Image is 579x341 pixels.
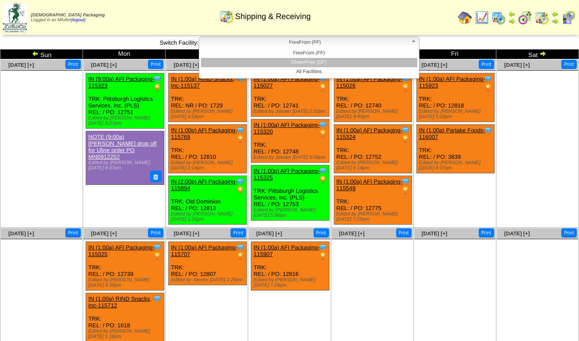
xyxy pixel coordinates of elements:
[254,207,329,218] div: Edited by [PERSON_NAME] [DATE] 5:56pm
[254,155,329,160] div: Edited by Jdexter [DATE] 5:06pm
[88,76,155,89] a: IN (9:00a) AFI Packaging-115323
[484,74,492,83] img: Tooltip
[153,294,162,303] img: Tooltip
[479,228,494,238] button: Print
[171,211,246,222] div: Edited by [PERSON_NAME] [DATE] 1:35pm
[88,160,161,171] div: Edited by [PERSON_NAME] [DATE] 8:47pm
[416,73,495,122] div: TRK: REL: / PO: 12818
[492,11,506,25] img: calendarprod.gif
[508,18,515,25] img: arrowright.gif
[153,252,162,261] img: PO
[150,171,162,182] button: Delete Note
[337,211,412,222] div: Edited by [PERSON_NAME] [DATE] 7:59pm
[401,134,410,143] img: PO
[419,160,495,171] div: Edited by [PERSON_NAME] [DATE] 8:37pm
[3,3,27,32] img: zoroco-logo-small.webp
[337,109,412,119] div: Edited by [PERSON_NAME] [DATE] 9:40pm
[236,186,245,195] img: PO
[254,109,329,114] div: Edited by Jdexter [DATE] 2:32pm
[401,177,410,186] img: Tooltip
[201,49,417,58] li: FreeFrom (FF)
[484,83,492,92] img: PO
[496,50,579,59] td: Sat
[419,109,495,119] div: Edited by [PERSON_NAME] [DATE] 5:18pm
[401,186,410,195] img: PO
[334,125,412,173] div: TRK: REL: / PO: 12752
[148,228,163,238] button: Print
[504,230,530,237] span: [DATE] [+]
[561,60,577,69] button: Print
[518,11,532,25] img: calendarblend.gif
[318,120,327,129] img: Tooltip
[0,50,83,59] td: Sun
[561,228,577,238] button: Print
[65,228,81,238] button: Print
[458,11,472,25] img: home.gif
[201,58,417,67] li: GlutenFree (GF)
[153,243,162,252] img: Tooltip
[552,11,559,18] img: arrowleft.gif
[169,176,247,225] div: TRK: Old Dominion REL: / PO: 12813
[318,83,327,92] img: PO
[422,230,447,237] a: [DATE] [+]
[314,228,329,238] button: Print
[83,50,166,59] td: Mon
[561,11,575,25] img: calendarcustomer.gif
[401,126,410,134] img: Tooltip
[484,126,492,134] img: Tooltip
[337,76,403,89] a: IN (1:00a) AFI Packaging-115026
[174,62,199,68] span: [DATE] [+]
[88,277,164,288] div: Edited by [PERSON_NAME] [DATE] 9:39pm
[153,74,162,83] img: Tooltip
[169,73,247,122] div: TRK: REL: NR / PO: 1729
[91,230,117,237] span: [DATE] [+]
[169,125,247,173] div: TRK: REL: / PO: 12810
[251,165,329,221] div: TRK: Pittsburgh Logistics Services, Inc. (PLS) REL: / PO: 12753
[334,73,412,122] div: TRK: REL: / PO: 12740
[171,277,246,283] div: Edited by Jdexter [DATE] 2:29pm
[504,62,530,68] span: [DATE] [+]
[339,230,365,237] a: [DATE] [+]
[539,50,546,57] img: arrowright.gif
[201,67,417,77] li: All Facilities
[254,244,320,257] a: IN (1:00a) AFI Packaging-115907
[552,18,559,25] img: arrowright.gif
[174,230,199,237] a: [DATE] [+]
[88,295,151,309] a: IN (1:00a) RIND Snacks, Inc-115712
[535,11,549,25] img: calendarinout.gif
[31,13,105,18] span: [DEMOGRAPHIC_DATA] Packaging
[65,60,81,69] button: Print
[254,76,320,89] a: IN (1:00a) AFI Packaging-115027
[419,127,485,140] a: IN (1:00a) Partake Foods-116007
[32,50,39,57] img: arrowleft.gif
[318,243,327,252] img: Tooltip
[203,37,408,48] span: FreeFrom (FF)
[251,119,329,163] div: TRK: REL: / PO: 12748
[396,228,412,238] button: Print
[318,175,327,184] img: PO
[254,122,320,135] a: IN (1:00a) AFI Packaging-115320
[337,160,412,171] div: Edited by [PERSON_NAME] [DATE] 5:14pm
[71,18,86,23] a: (logout)
[171,109,246,119] div: Edited by [PERSON_NAME] [DATE] 4:58pm
[169,242,247,285] div: TRK: REL: / PO: 12807
[91,62,117,68] a: [DATE] [+]
[171,244,237,257] a: IN (1:00a) AFI Packaging-115707
[254,277,329,288] div: Edited by [PERSON_NAME] [DATE] 7:24pm
[171,127,237,140] a: IN (1:00p) AFI Packaging-115769
[236,134,245,143] img: PO
[88,244,155,257] a: IN (1:00a) AFI Packaging-115025
[8,230,34,237] span: [DATE] [+]
[256,230,282,237] a: [DATE] [+]
[413,50,496,59] td: Fri
[251,73,329,117] div: TRK: REL: / PO: 12741
[334,176,412,225] div: TRK: REL: / PO: 12775
[479,60,494,69] button: Print
[31,13,105,23] span: Logged in as Mfuller
[337,127,403,140] a: IN (1:00a) AFI Packaging-115324
[171,160,246,171] div: Edited by [PERSON_NAME] [DATE] 2:14pm
[419,76,485,89] a: IN (1:00a) AFI Packaging-115923
[171,76,234,89] a: IN (1:00a) RIND Snacks, Inc-115137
